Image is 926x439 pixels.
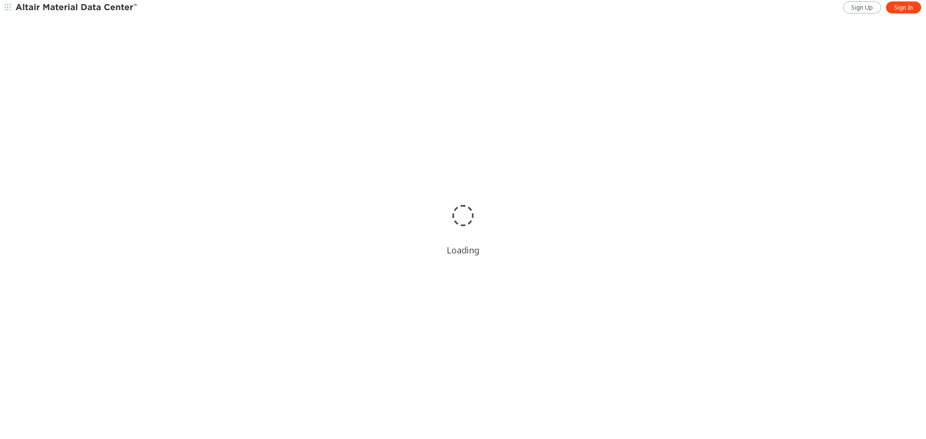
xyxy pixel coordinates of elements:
[843,1,881,13] a: Sign Up
[851,4,873,12] span: Sign Up
[447,244,479,256] div: Loading
[15,3,138,13] img: Altair Material Data Center
[894,4,913,12] span: Sign In
[886,1,921,13] a: Sign In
